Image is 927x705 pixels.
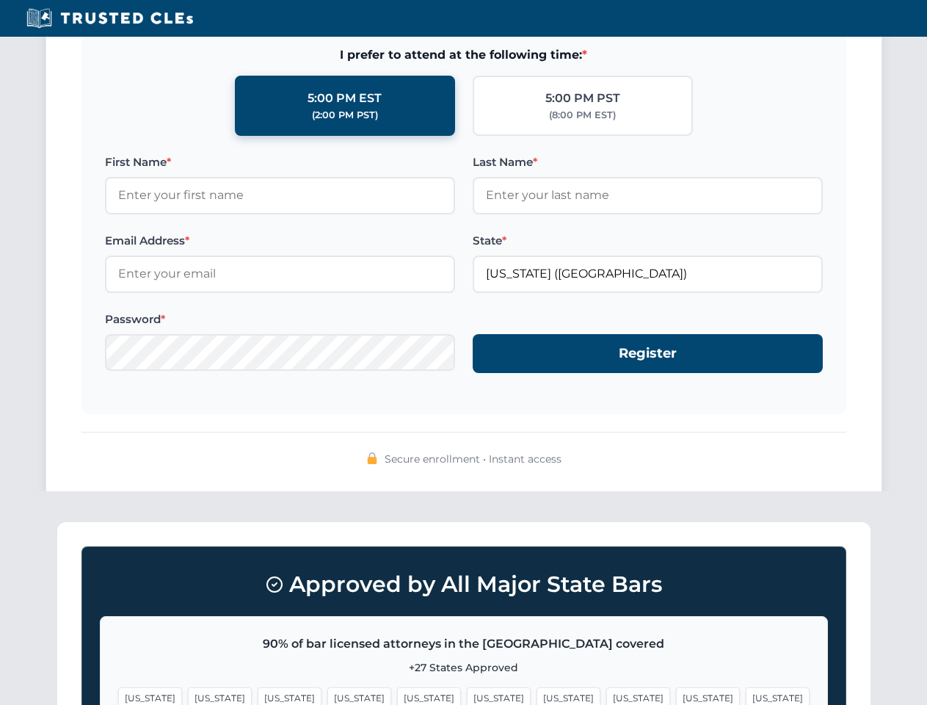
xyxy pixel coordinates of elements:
[22,7,197,29] img: Trusted CLEs
[105,232,455,250] label: Email Address
[312,108,378,123] div: (2:00 PM PST)
[549,108,616,123] div: (8:00 PM EST)
[100,565,828,604] h3: Approved by All Major State Bars
[105,46,823,65] span: I prefer to attend at the following time:
[105,256,455,292] input: Enter your email
[366,452,378,464] img: 🔒
[118,659,810,676] p: +27 States Approved
[473,153,823,171] label: Last Name
[105,153,455,171] label: First Name
[473,334,823,373] button: Register
[545,89,620,108] div: 5:00 PM PST
[308,89,382,108] div: 5:00 PM EST
[105,311,455,328] label: Password
[385,451,561,467] span: Secure enrollment • Instant access
[473,256,823,292] input: Florida (FL)
[473,232,823,250] label: State
[473,177,823,214] input: Enter your last name
[105,177,455,214] input: Enter your first name
[118,634,810,654] p: 90% of bar licensed attorneys in the [GEOGRAPHIC_DATA] covered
